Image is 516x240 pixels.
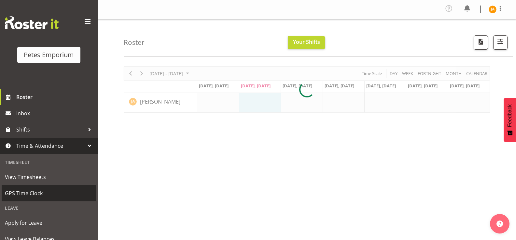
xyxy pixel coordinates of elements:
span: Feedback [507,104,513,127]
a: GPS Time Clock [2,185,96,201]
div: Petes Emporium [24,50,74,60]
button: Download a PDF of the roster according to the set date range. [474,35,488,50]
img: help-xxl-2.png [496,221,503,227]
img: Rosterit website logo [5,16,59,29]
span: Apply for Leave [5,218,93,228]
span: Time & Attendance [16,141,85,151]
span: Roster [16,92,94,102]
span: Shifts [16,125,85,134]
div: Timesheet [2,156,96,169]
span: View Timesheets [5,172,93,182]
button: Your Shifts [288,36,325,49]
a: View Timesheets [2,169,96,185]
span: GPS Time Clock [5,188,93,198]
span: Inbox [16,108,94,118]
button: Filter Shifts [493,35,508,50]
a: Apply for Leave [2,215,96,231]
button: Feedback - Show survey [504,98,516,142]
span: Your Shifts [293,38,320,45]
img: jeseryl-armstrong10788.jpg [489,6,496,13]
div: Leave [2,201,96,215]
h4: Roster [124,39,145,46]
